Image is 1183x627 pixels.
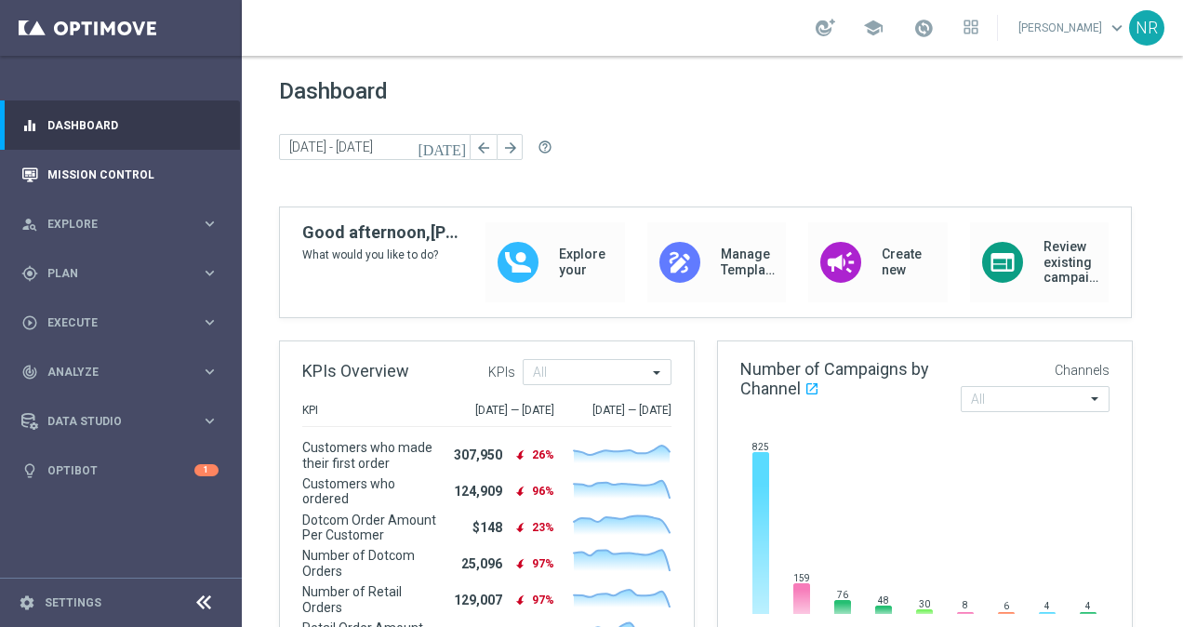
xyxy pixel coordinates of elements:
[47,219,201,230] span: Explore
[20,167,219,182] button: Mission Control
[47,416,201,427] span: Data Studio
[21,117,38,134] i: equalizer
[1107,18,1127,38] span: keyboard_arrow_down
[201,264,219,282] i: keyboard_arrow_right
[20,315,219,330] button: play_circle_outline Execute keyboard_arrow_right
[20,266,219,281] button: gps_fixed Plan keyboard_arrow_right
[201,412,219,430] i: keyboard_arrow_right
[21,216,38,233] i: person_search
[21,446,219,495] div: Optibot
[20,365,219,380] button: track_changes Analyze keyboard_arrow_right
[47,317,201,328] span: Execute
[21,314,38,331] i: play_circle_outline
[47,150,219,199] a: Mission Control
[21,216,201,233] div: Explore
[20,414,219,429] button: Data Studio keyboard_arrow_right
[201,215,219,233] i: keyboard_arrow_right
[21,100,219,150] div: Dashboard
[194,464,219,476] div: 1
[21,265,201,282] div: Plan
[1129,10,1164,46] div: NR
[201,313,219,331] i: keyboard_arrow_right
[20,463,219,478] button: lightbulb Optibot 1
[21,413,201,430] div: Data Studio
[47,446,194,495] a: Optibot
[20,118,219,133] button: equalizer Dashboard
[21,314,201,331] div: Execute
[21,150,219,199] div: Mission Control
[21,364,38,380] i: track_changes
[21,462,38,479] i: lightbulb
[47,100,219,150] a: Dashboard
[20,217,219,232] button: person_search Explore keyboard_arrow_right
[1017,14,1129,42] a: [PERSON_NAME]keyboard_arrow_down
[863,18,884,38] span: school
[201,363,219,380] i: keyboard_arrow_right
[47,268,201,279] span: Plan
[19,594,35,611] i: settings
[47,367,201,378] span: Analyze
[21,364,201,380] div: Analyze
[21,265,38,282] i: gps_fixed
[45,597,101,608] a: Settings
